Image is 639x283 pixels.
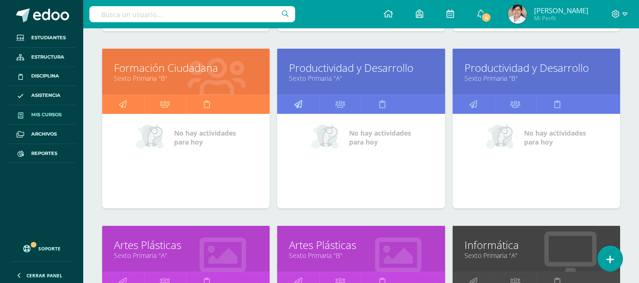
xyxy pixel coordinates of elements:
[31,92,61,99] span: Asistencia
[534,14,588,22] span: Mi Perfil
[289,238,433,252] a: Artes Plásticas
[31,130,57,138] span: Archivos
[31,72,59,80] span: Disciplina
[114,238,258,252] a: Artes Plásticas
[31,34,66,42] span: Estudiantes
[174,129,236,146] span: No hay actividades para hoy
[114,251,258,260] a: Sexto Primaria "A"
[38,245,61,252] span: Soporte
[26,272,62,279] span: Cerrar panel
[31,150,57,157] span: Reportes
[8,144,76,163] a: Reportes
[481,12,491,23] span: 4
[8,28,76,48] a: Estudiantes
[8,86,76,105] a: Asistencia
[89,6,295,22] input: Busca un usuario...
[289,251,433,260] a: Sexto Primaria "B"
[508,5,527,24] img: 81b4b96153a5e26d3d090ab20a7281c5.png
[8,48,76,67] a: Estructura
[8,125,76,144] a: Archivos
[464,238,608,252] a: Informática
[31,53,64,61] span: Estructura
[524,129,586,146] span: No hay actividades para hoy
[349,129,411,146] span: No hay actividades para hoy
[486,123,517,152] img: no_activities_small.png
[311,123,342,152] img: no_activities_small.png
[289,60,433,75] a: Productividad y Desarrollo
[11,236,72,259] a: Soporte
[114,74,258,83] a: Sexto Primaria "B"
[464,74,608,83] a: Sexto Primaria "B"
[31,111,61,119] span: Mis cursos
[289,74,433,83] a: Sexto Primaria "A"
[534,6,588,15] span: [PERSON_NAME]
[464,60,608,75] a: Productividad y Desarrollo
[8,105,76,125] a: Mis cursos
[464,251,608,260] a: Sexto Primaria "A"
[136,123,167,152] img: no_activities_small.png
[114,60,258,75] a: Formación Ciudadana
[8,67,76,86] a: Disciplina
